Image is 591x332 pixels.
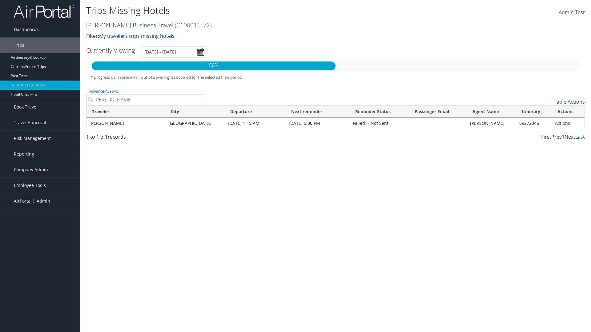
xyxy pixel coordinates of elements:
h1: Trips Missing Hotels [86,4,419,17]
a: Admin Test [559,3,585,22]
span: 1 [105,133,108,140]
a: [PERSON_NAME] Business Travel [86,21,212,29]
a: Prev [551,133,562,140]
input: [DATE] - [DATE] [142,46,206,57]
th: Agent Name [467,106,516,118]
td: [PERSON_NAME] [86,118,165,129]
td: 69272346 [516,118,552,129]
p: Filter: [86,32,419,40]
div: 1 to 1 of records [86,133,204,144]
input: Advanced Search [86,94,204,105]
span: Company Admin [14,162,48,177]
th: Traveler: activate to sort column ascending [86,106,165,118]
h5: * progress bar represents overnights covered for the selected time period. [91,74,580,80]
th: Itinerary [516,106,552,118]
span: AirPortal® Admin [14,193,50,209]
span: Reporting [14,146,34,162]
span: Risk Management [14,131,51,146]
td: Failed -- Not Sent [350,118,409,129]
a: Advanced Search [89,89,119,94]
th: Actions [552,106,585,118]
span: 1 out of 2 [138,74,155,80]
a: Last [575,133,585,140]
span: Admin Test [559,9,585,16]
h3: Currently Viewing [86,46,135,54]
th: Reminder Status [350,106,409,118]
a: Table Actions [554,98,585,105]
td: [GEOGRAPHIC_DATA] [165,118,225,129]
a: Next [565,133,575,140]
a: 1 [562,133,565,140]
th: Departure: activate to sort column ascending [225,106,286,118]
span: ( C10001 ) [175,21,199,29]
span: Employee Tools [14,178,46,193]
td: [PERSON_NAME] [467,118,516,129]
a: First [541,133,551,140]
a: My travelers trips missing hotels [99,33,175,39]
span: Book Travel [14,99,38,115]
span: Travel Approval [14,115,46,130]
th: City: activate to sort column ascending [165,106,225,118]
span: Trips [14,38,24,53]
th: Next reminder [286,106,350,118]
td: [DATE] 5:00 PM [286,118,350,129]
p: 50% [92,61,336,69]
img: airportal-logo.png [14,4,75,18]
th: Passenger Email: activate to sort column ascending [409,106,467,118]
a: Actions [555,120,570,126]
span: , [ 72 ] [199,21,212,29]
td: [DATE] 1:15 AM [225,118,286,129]
span: Dashboards [14,22,39,37]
